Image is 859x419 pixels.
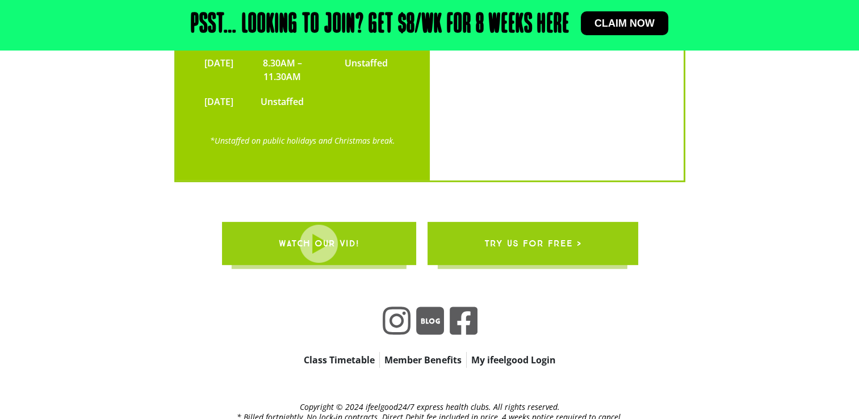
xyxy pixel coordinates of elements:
h2: Psst… Looking to join? Get $8/wk for 8 weeks here [191,11,569,39]
td: Unstaffed [325,51,407,89]
span: try us for free > [484,228,581,259]
span: Claim now [594,18,655,28]
a: try us for free > [427,222,638,265]
a: WATCH OUR VID! [221,222,416,265]
a: Claim now [581,11,668,35]
td: [DATE] [199,51,239,89]
a: *Unstaffed on public holidays and Christmas break. [210,135,395,146]
a: My ifeelgood Login [467,352,560,368]
span: WATCH OUR VID! [278,228,359,259]
nav: apbct__label_id__gravity_form [237,352,623,368]
a: Member Benefits [380,352,466,368]
td: 8.30AM – 11.30AM [239,51,326,89]
td: [DATE] [199,89,239,114]
a: Class Timetable [299,352,379,368]
td: Unstaffed [239,89,326,114]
